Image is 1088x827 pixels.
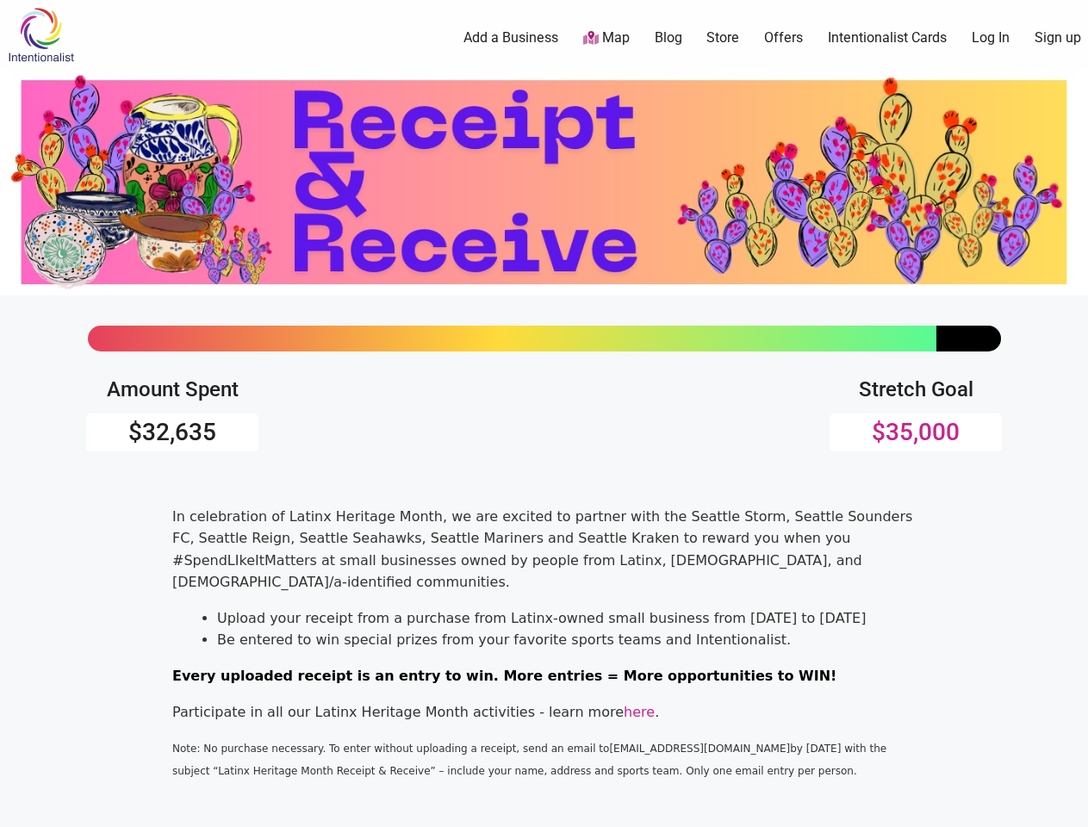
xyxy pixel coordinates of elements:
a: Store [706,28,739,47]
li: Be entered to win special prizes from your favorite sports teams and Intentionalist. [217,629,916,651]
span: Every uploaded receipt is an entry to win. More entries = More opportunities to WIN! [172,668,836,684]
a: Intentionalist Cards [828,28,947,47]
p: Participate in all our Latinx Heritage Month activities - learn more . [172,701,916,724]
h4: Amount Spent [86,377,258,402]
a: Map [583,28,630,48]
a: here [624,704,655,720]
a: Add a Business [463,28,558,47]
a: Log In [972,28,1010,47]
a: Offers [764,28,803,47]
h3: $35,000 [830,418,1002,447]
a: Sign up [1035,28,1081,47]
a: Blog [655,28,682,47]
span: Note: No purchase necessary. To enter without uploading a receipt, send an email to [EMAIL_ADDRES... [172,743,886,777]
li: Upload your receipt from a purchase from Latinx-owned small business from [DATE] to [DATE] [217,607,916,630]
h4: Stretch Goal [830,377,1002,402]
h3: $32,635 [86,418,258,447]
p: In celebration of Latinx Heritage Month, we are excited to partner with the Seattle Storm, Seattl... [172,506,916,594]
